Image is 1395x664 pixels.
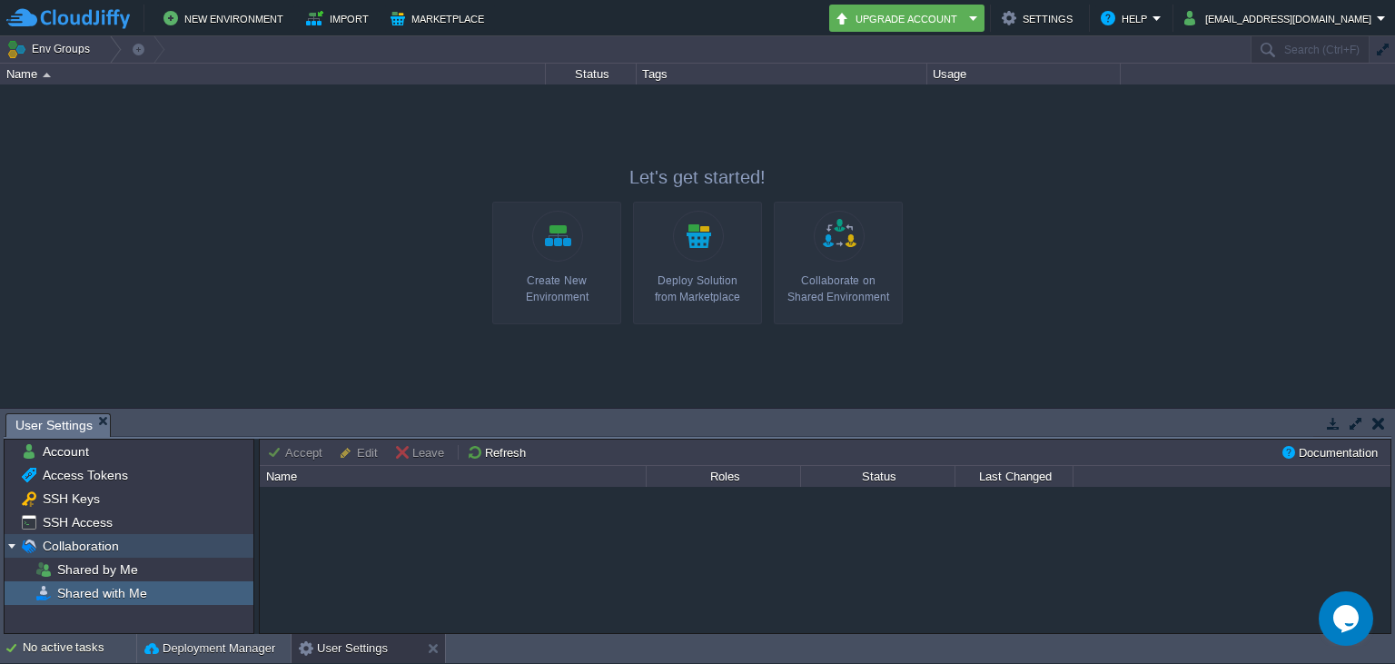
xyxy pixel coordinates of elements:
[39,467,131,483] a: Access Tokens
[638,273,757,305] div: Deploy Solution from Marketplace
[779,273,897,305] div: Collaborate on Shared Environment
[299,639,388,658] button: User Settings
[54,585,150,601] a: Shared with Me
[467,444,531,461] button: Refresh
[835,7,964,29] button: Upgrade Account
[39,514,115,530] a: SSH Access
[163,7,289,29] button: New Environment
[144,639,275,658] button: Deployment Manager
[1319,591,1377,646] iframe: chat widget
[267,444,328,461] button: Accept
[547,64,636,84] div: Status
[802,466,955,487] div: Status
[6,36,96,62] button: Env Groups
[15,414,93,437] span: User Settings
[648,466,800,487] div: Roles
[956,466,1073,487] div: Last Changed
[394,444,450,461] button: Leave
[339,444,383,461] button: Edit
[928,64,1120,84] div: Usage
[492,164,903,190] p: Let's get started!
[774,202,903,324] a: Collaborate onShared Environment
[39,538,122,554] a: Collaboration
[1002,7,1078,29] button: Settings
[633,202,762,324] a: Deploy Solutionfrom Marketplace
[306,7,374,29] button: Import
[23,634,136,663] div: No active tasks
[2,64,545,84] div: Name
[6,7,130,30] img: CloudJiffy
[39,443,92,460] a: Account
[498,273,616,305] div: Create New Environment
[39,491,103,507] a: SSH Keys
[54,561,141,578] a: Shared by Me
[1101,7,1153,29] button: Help
[1281,444,1383,461] button: Documentation
[391,7,490,29] button: Marketplace
[1184,7,1377,29] button: [EMAIL_ADDRESS][DOMAIN_NAME]
[43,73,51,77] img: AMDAwAAAACH5BAEAAAAALAAAAAABAAEAAAICRAEAOw==
[262,466,646,487] div: Name
[638,64,926,84] div: Tags
[492,202,621,324] a: Create New Environment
